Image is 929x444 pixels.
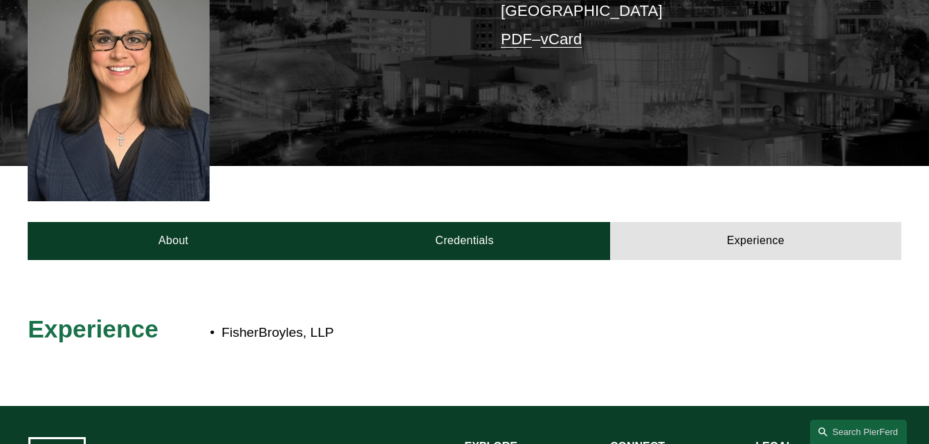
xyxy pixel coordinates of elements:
[319,222,610,259] a: Credentials
[810,420,907,444] a: Search this site
[221,321,792,345] p: FisherBroyles, LLP
[28,222,319,259] a: About
[501,30,532,48] a: PDF
[28,315,158,342] span: Experience
[610,222,901,259] a: Experience
[540,30,582,48] a: vCard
